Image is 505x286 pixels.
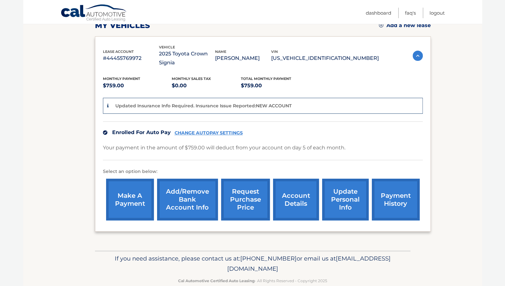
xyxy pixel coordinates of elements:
[106,179,154,220] a: make a payment
[103,81,172,90] p: $759.00
[241,81,310,90] p: $759.00
[103,143,345,152] p: Your payment in the amount of $759.00 will deduct from your account on day 5 of each month.
[157,179,218,220] a: Add/Remove bank account info
[159,49,215,67] p: 2025 Toyota Crown Signia
[95,21,150,30] h2: my vehicles
[240,255,297,262] span: [PHONE_NUMBER]
[273,179,319,220] a: account details
[115,103,292,109] p: Updated Insurance Info Required. Insurance Issue Reported:NEW ACCOUNT
[429,8,445,18] a: Logout
[178,278,255,283] strong: Cal Automotive Certified Auto Leasing
[227,255,391,272] span: [EMAIL_ADDRESS][DOMAIN_NAME]
[103,168,423,175] p: Select an option below:
[159,45,175,49] span: vehicle
[103,76,140,81] span: Monthly Payment
[366,8,391,18] a: Dashboard
[405,8,416,18] a: FAQ's
[271,49,278,54] span: vin
[215,54,271,63] p: [PERSON_NAME]
[221,179,270,220] a: request purchase price
[103,49,134,54] span: lease account
[322,179,369,220] a: update personal info
[241,76,291,81] span: Total Monthly Payment
[175,130,243,136] a: CHANGE AUTOPAY SETTINGS
[172,81,241,90] p: $0.00
[379,22,431,29] a: Add a new lease
[372,179,420,220] a: payment history
[112,129,171,135] span: Enrolled For Auto Pay
[99,277,406,284] p: - All Rights Reserved - Copyright 2025
[172,76,211,81] span: Monthly sales Tax
[103,130,107,135] img: check.svg
[61,4,127,23] a: Cal Automotive
[271,54,379,63] p: [US_VEHICLE_IDENTIFICATION_NUMBER]
[215,49,226,54] span: name
[103,54,159,63] p: #44455769972
[99,254,406,274] p: If you need assistance, please contact us at: or email us at
[413,51,423,61] img: accordion-active.svg
[379,23,383,27] img: add.svg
